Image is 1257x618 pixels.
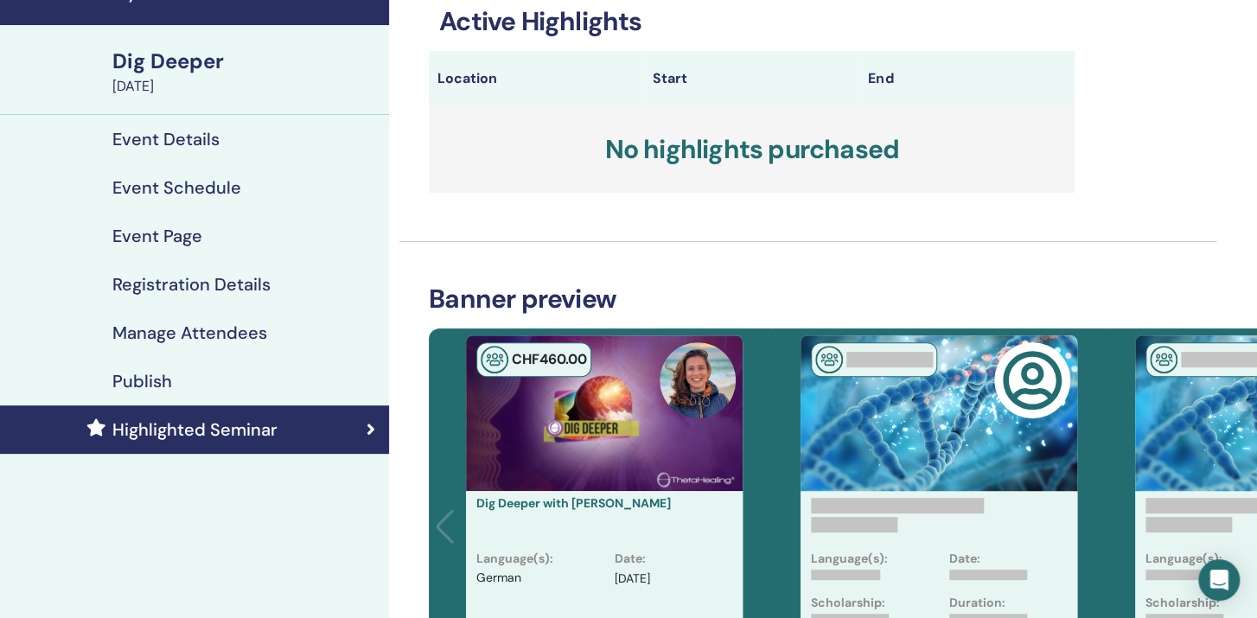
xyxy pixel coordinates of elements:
h4: Registration Details [112,274,271,295]
p: Date : [615,550,646,568]
h4: Manage Attendees [112,322,267,343]
img: In-Person Seminar [481,346,508,373]
div: [DATE] [112,76,379,97]
h4: Event Page [112,226,202,246]
p: German [476,570,521,616]
p: Scholarship: [1145,594,1220,612]
p: [DATE] [615,570,650,588]
p: Scholarship: [811,594,885,612]
p: Date: [949,550,980,568]
a: Dig Deeper with [PERSON_NAME] [476,495,671,511]
h4: Event Details [112,129,220,150]
h4: Highlighted Seminar [112,419,278,440]
img: In-Person Seminar [1150,346,1177,373]
h3: No highlights purchased [429,106,1075,193]
img: default.jpg [660,342,736,418]
a: Dig Deeper[DATE] [102,47,389,97]
p: Language(s) : [476,550,553,568]
th: Start [644,51,859,106]
p: Language(s): [1145,550,1222,568]
div: Dig Deeper [112,47,379,76]
img: In-Person Seminar [815,346,843,373]
p: Duration: [949,594,1005,612]
th: Location [429,51,644,106]
p: Language(s): [811,550,888,568]
img: user-circle-regular.svg [1002,350,1062,411]
h4: Publish [112,371,172,392]
span: CHF 460 .00 [512,350,587,368]
h3: Active Highlights [429,6,1075,37]
div: Open Intercom Messenger [1198,559,1240,601]
th: End [859,51,1075,106]
h4: Event Schedule [112,177,241,198]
